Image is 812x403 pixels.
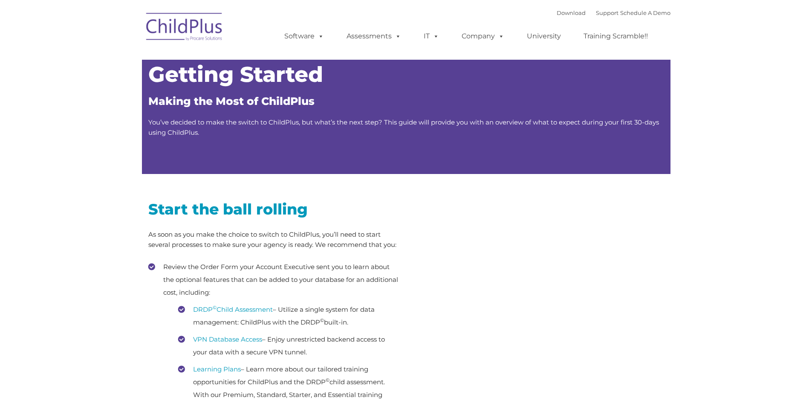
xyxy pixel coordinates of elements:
a: Support [596,9,618,16]
a: University [518,28,569,45]
font: | [557,9,670,16]
span: Making the Most of ChildPlus [148,95,315,107]
span: You’ve decided to make the switch to ChildPlus, but what’s the next step? This guide will provide... [148,118,659,136]
p: As soon as you make the choice to switch to ChildPlus, you’ll need to start several processes to ... [148,229,400,250]
li: – Enjoy unrestricted backend access to your data with a secure VPN tunnel. [178,333,400,359]
a: VPN Database Access [193,335,262,343]
span: Getting Started [148,61,323,87]
a: Training Scramble!! [575,28,656,45]
h2: Start the ball rolling [148,200,400,219]
li: – Utilize a single system for data management: ChildPlus with the DRDP built-in. [178,303,400,329]
a: DRDP©Child Assessment [193,305,273,313]
a: Company [453,28,513,45]
a: Software [276,28,332,45]
sup: © [213,304,217,310]
a: Assessments [338,28,410,45]
img: ChildPlus by Procare Solutions [142,7,227,49]
sup: © [326,377,329,383]
sup: © [320,317,324,323]
a: IT [415,28,448,45]
a: Download [557,9,586,16]
a: Schedule A Demo [620,9,670,16]
a: Learning Plans [193,365,241,373]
